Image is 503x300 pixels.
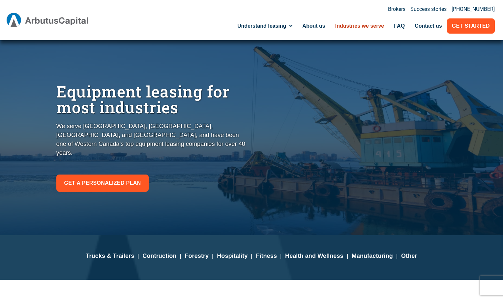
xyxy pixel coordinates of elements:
[410,7,447,12] a: Success stories
[86,253,134,259] a: Trucks & Trailers
[142,253,176,259] a: Contruction
[232,18,297,34] a: Understand leasing
[447,18,495,34] a: Get Started
[185,253,209,259] a: Forestry
[401,253,417,259] a: Other
[251,252,252,260] h5: |
[389,18,410,34] a: FAQ
[352,253,393,259] a: Manufacturing
[330,18,389,34] a: Industries we serve
[396,252,398,260] h5: |
[285,253,343,259] a: Health and Wellness
[56,122,248,157] p: We serve [GEOGRAPHIC_DATA], [GEOGRAPHIC_DATA], [GEOGRAPHIC_DATA], and [GEOGRAPHIC_DATA], and have...
[297,18,330,34] a: About us
[452,7,495,12] a: [PHONE_NUMBER]
[347,252,348,260] h5: |
[56,84,248,115] h1: Equipment leasing for most industries
[137,252,139,260] h5: |
[256,253,277,259] a: Fitness
[64,178,141,188] span: Get a personalized plan
[56,175,149,192] a: Get a personalized plan
[280,252,282,260] h5: |
[217,253,248,259] a: Hospitality
[180,252,181,260] h5: |
[410,18,447,34] a: Contact us
[212,252,214,260] h5: |
[388,7,405,12] a: Brokers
